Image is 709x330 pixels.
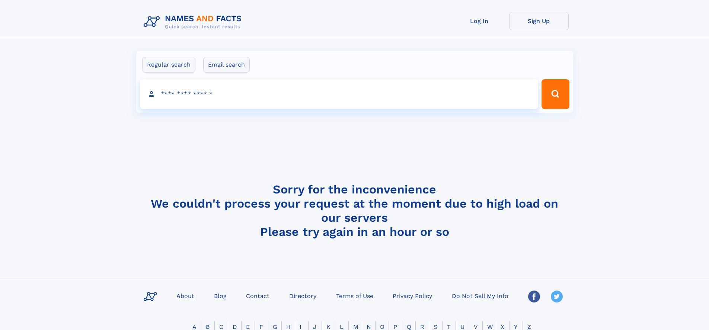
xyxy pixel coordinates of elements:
img: Logo Names and Facts [141,12,248,32]
input: search input [140,79,539,109]
button: Search Button [542,79,569,109]
img: Facebook [528,291,540,302]
label: Email search [203,57,250,73]
a: Log In [450,12,509,30]
a: Directory [286,290,319,301]
img: Twitter [551,291,563,302]
a: Blog [211,290,230,301]
a: Sign Up [509,12,569,30]
h4: Sorry for the inconvenience We couldn't process your request at the moment due to high load on ou... [141,182,569,239]
a: Terms of Use [333,290,376,301]
a: Do Not Sell My Info [449,290,511,301]
label: Regular search [142,57,195,73]
a: Contact [243,290,272,301]
a: About [173,290,197,301]
a: Privacy Policy [390,290,435,301]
